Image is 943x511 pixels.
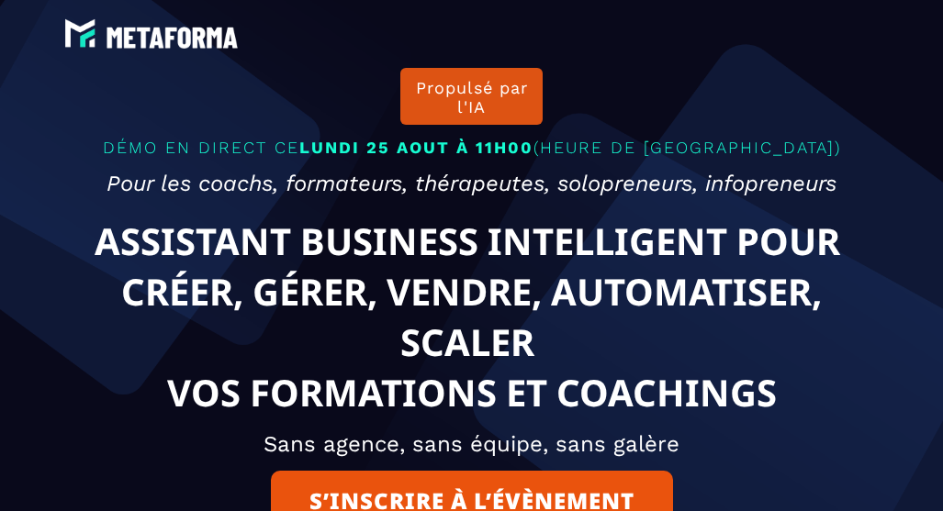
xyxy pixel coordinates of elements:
[60,14,243,54] img: e6894688e7183536f91f6cf1769eef69_LOGO_BLANC.png
[28,133,915,161] p: DÉMO EN DIRECT CE (HEURE DE [GEOGRAPHIC_DATA])
[28,422,915,466] h2: Sans agence, sans équipe, sans galère
[299,138,533,157] span: LUNDI 25 AOUT À 11H00
[95,211,849,422] text: ASSISTANT BUSINESS INTELLIGENT POUR CRÉER, GÉRER, VENDRE, AUTOMATISER, SCALER VOS FORMATIONS ET C...
[28,161,915,206] h2: Pour les coachs, formateurs, thérapeutes, solopreneurs, infopreneurs
[400,68,543,125] button: Propulsé par l'IA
